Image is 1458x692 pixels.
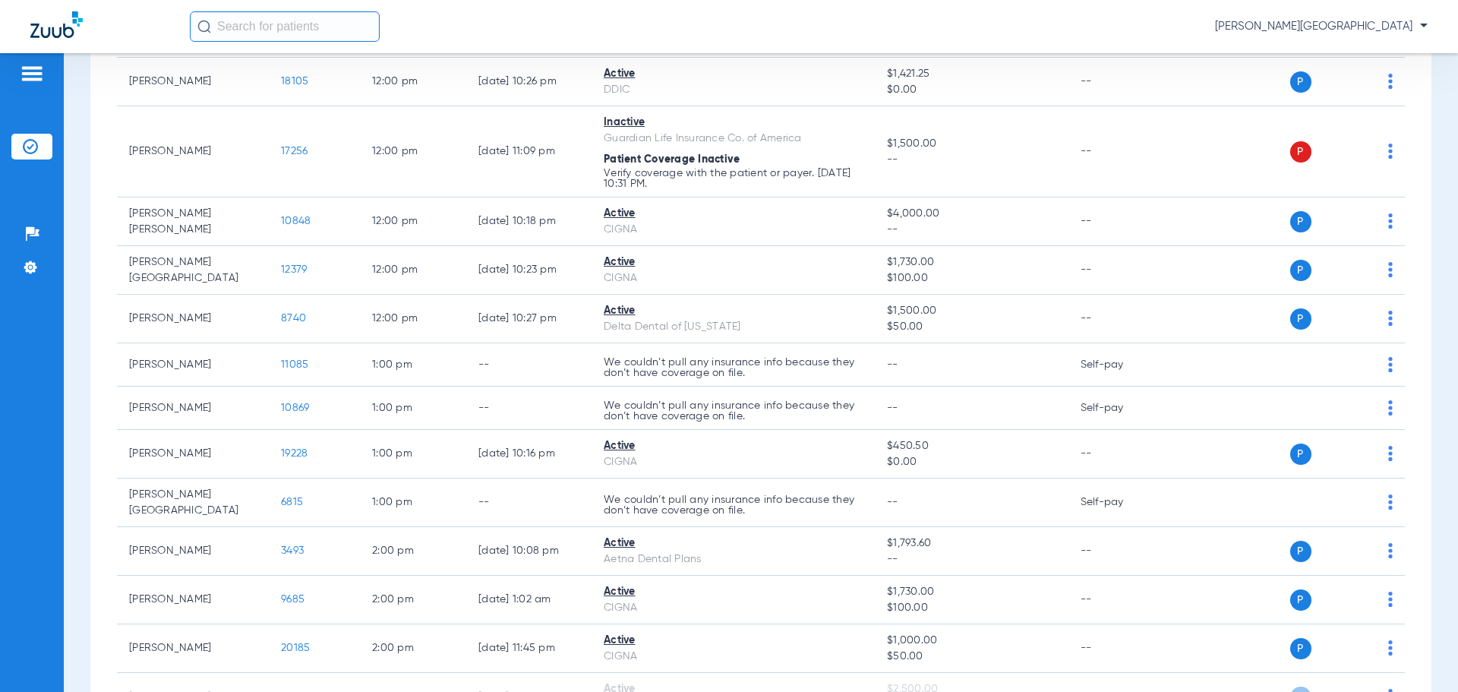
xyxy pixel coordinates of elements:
[360,479,466,527] td: 1:00 PM
[466,343,592,387] td: --
[117,479,269,527] td: [PERSON_NAME][GEOGRAPHIC_DATA]
[30,11,83,38] img: Zuub Logo
[466,479,592,527] td: --
[604,633,863,649] div: Active
[604,600,863,616] div: CIGNA
[1068,246,1171,295] td: --
[887,66,1056,82] span: $1,421.25
[1388,592,1393,607] img: group-dot-blue.svg
[604,115,863,131] div: Inactive
[281,264,307,275] span: 12379
[604,536,863,551] div: Active
[190,11,380,42] input: Search for patients
[1068,295,1171,343] td: --
[281,448,308,459] span: 19228
[604,649,863,665] div: CIGNA
[20,65,44,83] img: hamburger-icon
[466,197,592,246] td: [DATE] 10:18 PM
[117,246,269,295] td: [PERSON_NAME][GEOGRAPHIC_DATA]
[887,649,1056,665] span: $50.00
[887,359,898,370] span: --
[604,131,863,147] div: Guardian Life Insurance Co. of America
[1290,541,1311,562] span: P
[1388,213,1393,229] img: group-dot-blue.svg
[1290,308,1311,330] span: P
[604,438,863,454] div: Active
[1388,144,1393,159] img: group-dot-blue.svg
[281,497,303,507] span: 6815
[360,343,466,387] td: 1:00 PM
[117,343,269,387] td: [PERSON_NAME]
[360,295,466,343] td: 12:00 PM
[887,319,1056,335] span: $50.00
[604,254,863,270] div: Active
[466,106,592,197] td: [DATE] 11:09 PM
[1068,430,1171,479] td: --
[197,20,211,33] img: Search Icon
[466,387,592,430] td: --
[1068,197,1171,246] td: --
[117,58,269,106] td: [PERSON_NAME]
[1068,479,1171,527] td: Self-pay
[604,319,863,335] div: Delta Dental of [US_STATE]
[1068,343,1171,387] td: Self-pay
[281,403,309,413] span: 10869
[360,527,466,576] td: 2:00 PM
[117,576,269,624] td: [PERSON_NAME]
[360,430,466,479] td: 1:00 PM
[1290,444,1311,465] span: P
[887,270,1056,286] span: $100.00
[604,168,863,189] p: Verify coverage with the patient or payer. [DATE] 10:31 PM.
[1068,527,1171,576] td: --
[1290,141,1311,163] span: P
[1290,589,1311,611] span: P
[1388,543,1393,558] img: group-dot-blue.svg
[1068,106,1171,197] td: --
[604,357,863,378] p: We couldn’t pull any insurance info because they don’t have coverage on file.
[281,643,310,653] span: 20185
[117,197,269,246] td: [PERSON_NAME] [PERSON_NAME]
[466,295,592,343] td: [DATE] 10:27 PM
[887,536,1056,551] span: $1,793.60
[1388,446,1393,461] img: group-dot-blue.svg
[281,594,305,605] span: 9685
[887,438,1056,454] span: $450.50
[1068,624,1171,673] td: --
[887,303,1056,319] span: $1,500.00
[117,430,269,479] td: [PERSON_NAME]
[281,313,306,324] span: 8740
[281,545,304,556] span: 3493
[1388,400,1393,416] img: group-dot-blue.svg
[466,624,592,673] td: [DATE] 11:45 PM
[604,154,740,165] span: Patient Coverage Inactive
[281,76,308,87] span: 18105
[1290,260,1311,281] span: P
[887,82,1056,98] span: $0.00
[360,246,466,295] td: 12:00 PM
[117,527,269,576] td: [PERSON_NAME]
[360,387,466,430] td: 1:00 PM
[887,152,1056,168] span: --
[360,58,466,106] td: 12:00 PM
[1215,19,1428,34] span: [PERSON_NAME][GEOGRAPHIC_DATA]
[1290,211,1311,232] span: P
[604,222,863,238] div: CIGNA
[1388,357,1393,372] img: group-dot-blue.svg
[887,497,898,507] span: --
[281,216,311,226] span: 10848
[887,403,898,413] span: --
[281,359,308,370] span: 11085
[1388,262,1393,277] img: group-dot-blue.svg
[887,600,1056,616] span: $100.00
[887,454,1056,470] span: $0.00
[281,146,308,156] span: 17256
[887,584,1056,600] span: $1,730.00
[360,106,466,197] td: 12:00 PM
[604,584,863,600] div: Active
[1290,71,1311,93] span: P
[1382,619,1458,692] iframe: Chat Widget
[117,387,269,430] td: [PERSON_NAME]
[466,527,592,576] td: [DATE] 10:08 PM
[1388,495,1393,510] img: group-dot-blue.svg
